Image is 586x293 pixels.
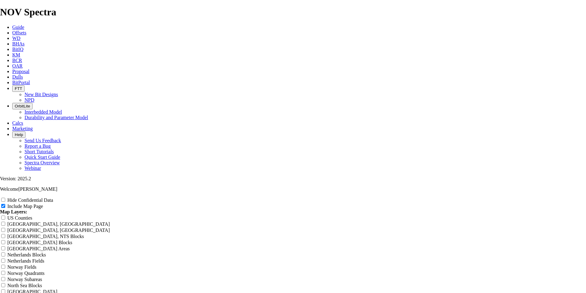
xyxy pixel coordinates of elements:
label: [GEOGRAPHIC_DATA] Areas [7,246,70,251]
a: Offsets [12,30,26,35]
a: NPD [25,97,34,103]
a: Dulls [12,74,23,80]
label: [GEOGRAPHIC_DATA] Blocks [7,240,72,245]
span: [PERSON_NAME] [18,186,57,192]
a: New Bit Designs [25,92,58,97]
a: BitPortal [12,80,30,85]
button: FTT [12,85,25,92]
span: Help [15,132,23,137]
a: Marketing [12,126,33,131]
a: Durability and Parameter Model [25,115,88,120]
a: Spectra Overview [25,160,60,165]
a: Send Us Feedback [25,138,61,143]
a: Webinar [25,166,41,171]
span: FTT [15,86,22,91]
a: OAR [12,63,23,68]
a: Short Tutorials [25,149,54,154]
a: Report a Bug [25,143,51,149]
a: BitIQ [12,47,23,52]
label: US Counties [7,215,32,221]
label: Norway Subareas [7,277,42,282]
label: [GEOGRAPHIC_DATA], [GEOGRAPHIC_DATA] [7,221,110,227]
label: Norway Fields [7,264,36,270]
button: OrbitLite [12,103,32,109]
label: [GEOGRAPHIC_DATA], [GEOGRAPHIC_DATA] [7,228,110,233]
span: OrbitLite [15,104,30,108]
a: BHAs [12,41,25,46]
a: WD [12,36,21,41]
a: KM [12,52,20,57]
label: Norway Quadrants [7,271,44,276]
a: Calcs [12,120,23,126]
a: Quick Start Guide [25,154,60,160]
a: Guide [12,25,24,30]
label: North Sea Blocks [7,283,42,288]
button: Help [12,131,25,138]
label: Include Map Page [7,204,43,209]
label: Hide Confidential Data [7,197,53,203]
label: Netherlands Fields [7,258,44,264]
a: Interbedded Model [25,109,62,115]
label: Netherlands Blocks [7,252,46,257]
a: Proposal [12,69,29,74]
a: BCR [12,58,22,63]
label: [GEOGRAPHIC_DATA], NTS Blocks [7,234,84,239]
